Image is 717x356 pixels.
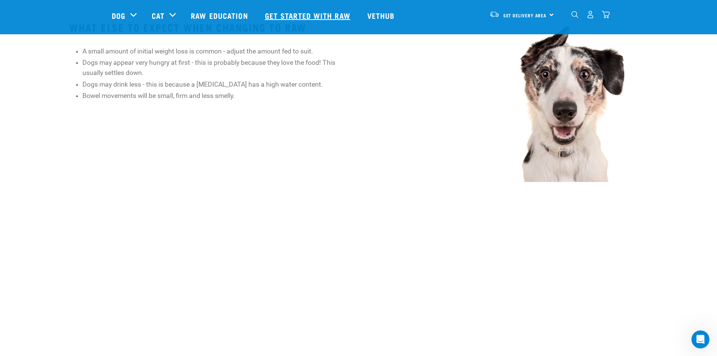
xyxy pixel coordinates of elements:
[370,15,647,182] img: Collie.jpg
[183,0,257,31] a: Raw Education
[82,58,346,78] li: Dogs may appear very hungry at first - this is probably because they love the food! This usually ...
[571,11,578,18] img: home-icon-1@2x.png
[112,10,125,21] a: Dog
[82,79,346,89] li: Dogs may drink less - this is because a [MEDICAL_DATA] has a high water content.
[691,330,709,348] iframe: Intercom live chat
[489,11,499,18] img: van-moving.png
[360,0,404,31] a: Vethub
[503,14,547,17] span: Set Delivery Area
[257,0,360,31] a: Get started with Raw
[586,11,594,18] img: user.png
[82,91,346,101] li: Bowel movements will be small, firm and less smelly.
[602,11,610,18] img: home-icon@2x.png
[152,10,164,21] a: Cat
[82,46,346,56] li: A small amount of initial weight loss is common - adjust the amount fed to suit.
